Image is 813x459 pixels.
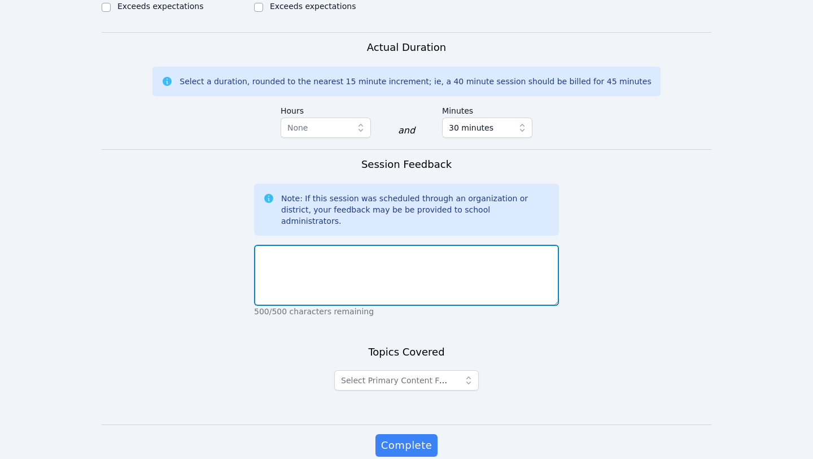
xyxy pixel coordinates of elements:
[341,376,457,385] span: Select Primary Content Focus
[270,2,356,11] label: Exceeds expectations
[375,434,438,457] button: Complete
[254,306,559,317] p: 500/500 characters remaining
[398,124,415,137] div: and
[117,2,203,11] label: Exceeds expectations
[281,193,550,227] div: Note: If this session was scheduled through an organization or district, your feedback may be be ...
[281,101,371,118] label: Hours
[442,101,532,118] label: Minutes
[361,157,452,172] h3: Session Feedback
[334,370,479,391] button: Select Primary Content Focus
[368,344,444,360] h3: Topics Covered
[287,123,308,132] span: None
[367,40,446,55] h3: Actual Duration
[442,118,532,138] button: 30 minutes
[281,118,371,138] button: None
[449,121,493,135] span: 30 minutes
[381,438,432,453] span: Complete
[180,76,651,87] div: Select a duration, rounded to the nearest 15 minute increment; ie, a 40 minute session should be ...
